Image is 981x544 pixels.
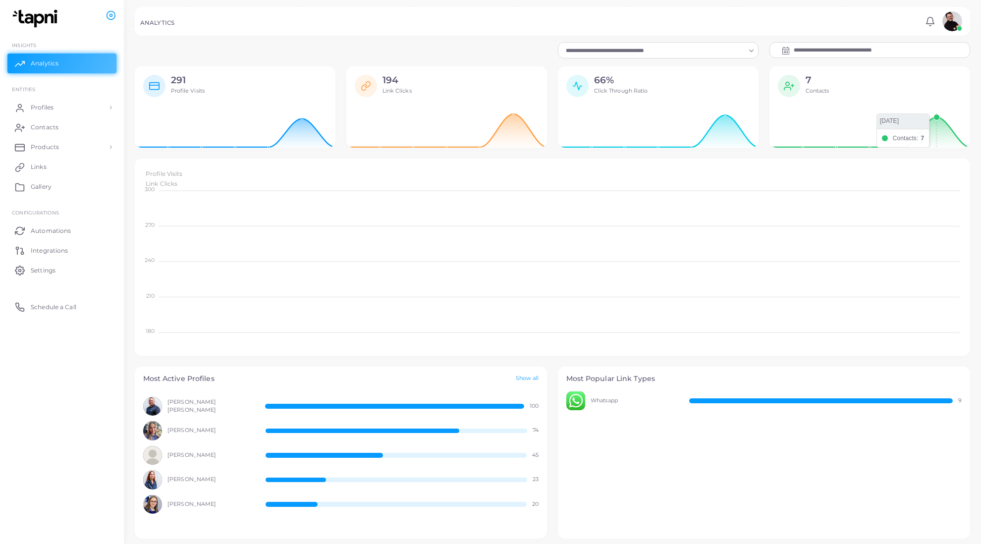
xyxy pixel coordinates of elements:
span: Profile Visits [171,87,205,94]
a: Automations [7,220,116,240]
tspan: 270 [145,221,154,228]
span: Integrations [31,246,68,255]
a: Links [7,157,116,177]
a: Settings [7,260,116,280]
h5: ANALYTICS [140,19,174,26]
span: Analytics [31,59,58,68]
span: Links [31,163,47,171]
img: avatar [143,446,163,465]
h4: Most Popular Link Types [566,375,962,383]
tspan: 180 [145,328,154,335]
span: 100 [530,402,539,410]
a: Profiles [7,98,116,117]
span: Automations [31,226,71,235]
span: Whatsapp [591,397,678,405]
h2: 7 [806,75,829,86]
tspan: 240 [144,257,154,264]
span: 74 [533,427,539,435]
tspan: 300 [144,186,154,193]
a: Products [7,137,116,157]
span: ENTITIES [12,86,35,92]
span: Profiles [31,103,54,112]
span: 9 [958,397,962,405]
img: avatar [143,495,163,514]
h4: Most Active Profiles [143,375,215,383]
a: Contacts [7,117,116,137]
input: Search for option [562,45,745,56]
span: 23 [533,476,539,484]
span: Products [31,143,59,152]
span: Link Clicks [146,180,177,187]
span: [PERSON_NAME] [167,427,255,435]
a: avatar [939,11,965,31]
span: Profile Visits [146,170,183,177]
span: [PERSON_NAME] [167,476,255,484]
span: INSIGHTS [12,42,36,48]
h2: 66% [594,75,648,86]
span: Link Clicks [382,87,412,94]
img: avatar [143,397,163,416]
span: Contacts [806,87,829,94]
h2: 291 [171,75,205,86]
span: [PERSON_NAME] [167,451,255,459]
span: Click Through Ratio [594,87,648,94]
img: logo [9,9,64,28]
span: Settings [31,266,55,275]
span: [PERSON_NAME] [PERSON_NAME] [167,398,254,414]
img: avatar [143,421,163,440]
a: Integrations [7,240,116,260]
span: 45 [532,451,539,459]
a: Schedule a Call [7,297,116,317]
a: Show all [516,375,539,383]
span: Contacts [31,123,58,132]
div: Search for option [558,42,759,58]
span: Configurations [12,210,59,216]
h2: 194 [382,75,412,86]
span: 20 [532,500,539,508]
span: Schedule a Call [31,303,76,312]
a: Gallery [7,177,116,197]
img: avatar [942,11,962,31]
img: avatar [143,470,163,490]
img: avatar [566,391,586,411]
tspan: 210 [146,292,154,299]
span: [PERSON_NAME] [167,500,255,508]
a: Analytics [7,54,116,73]
span: Gallery [31,182,52,191]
